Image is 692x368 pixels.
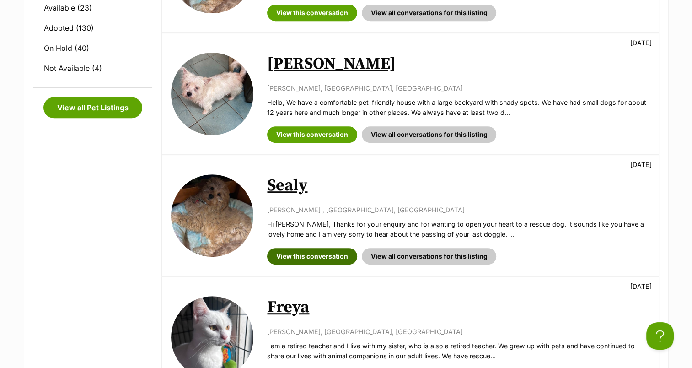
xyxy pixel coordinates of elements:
a: View this conversation [267,126,357,143]
p: [PERSON_NAME] , [GEOGRAPHIC_DATA], [GEOGRAPHIC_DATA] [267,205,649,215]
p: [DATE] [630,281,652,291]
p: Hello, We have a comfortable pet-friendly house with a large backyard with shady spots. We have h... [267,97,649,117]
a: View this conversation [267,5,357,21]
img: Lippy [171,53,253,135]
a: View all conversations for this listing [362,126,496,143]
p: [PERSON_NAME], [GEOGRAPHIC_DATA], [GEOGRAPHIC_DATA] [267,327,649,336]
a: Adopted (130) [33,18,153,38]
img: Sealy [171,174,253,257]
a: Not Available (4) [33,59,153,78]
a: View this conversation [267,248,357,265]
a: Sealy [267,175,307,196]
a: View all Pet Listings [43,97,142,118]
a: View all conversations for this listing [362,5,496,21]
a: On Hold (40) [33,38,153,58]
p: [PERSON_NAME], [GEOGRAPHIC_DATA], [GEOGRAPHIC_DATA] [267,83,649,93]
p: [DATE] [630,38,652,48]
p: I am a retired teacher and I live with my sister, who is also a retired teacher. We grew up with ... [267,341,649,361]
iframe: Help Scout Beacon - Open [646,322,674,350]
a: [PERSON_NAME] [267,54,396,74]
a: Freya [267,297,309,318]
p: [DATE] [630,160,652,169]
p: Hi [PERSON_NAME], Thanks for your enquiry and for wanting to open your heart to a rescue dog. It ... [267,219,649,239]
a: View all conversations for this listing [362,248,496,265]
